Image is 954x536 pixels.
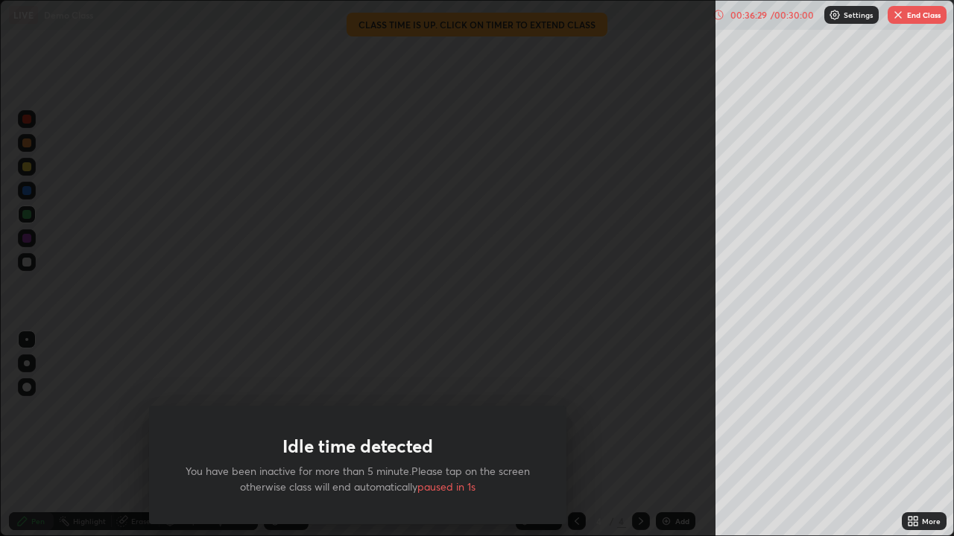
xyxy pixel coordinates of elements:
h1: Idle time detected [282,435,433,457]
img: end-class-cross [892,9,904,21]
div: More [922,517,941,525]
img: class-settings-icons [829,9,841,21]
p: Settings [844,11,873,19]
button: End Class [888,6,947,24]
span: paused in 1s [417,479,476,494]
div: 00:36:29 [727,10,769,19]
p: You have been inactive for more than 5 minute.Please tap on the screen otherwise class will end a... [185,463,531,494]
div: / 00:30:00 [769,10,815,19]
